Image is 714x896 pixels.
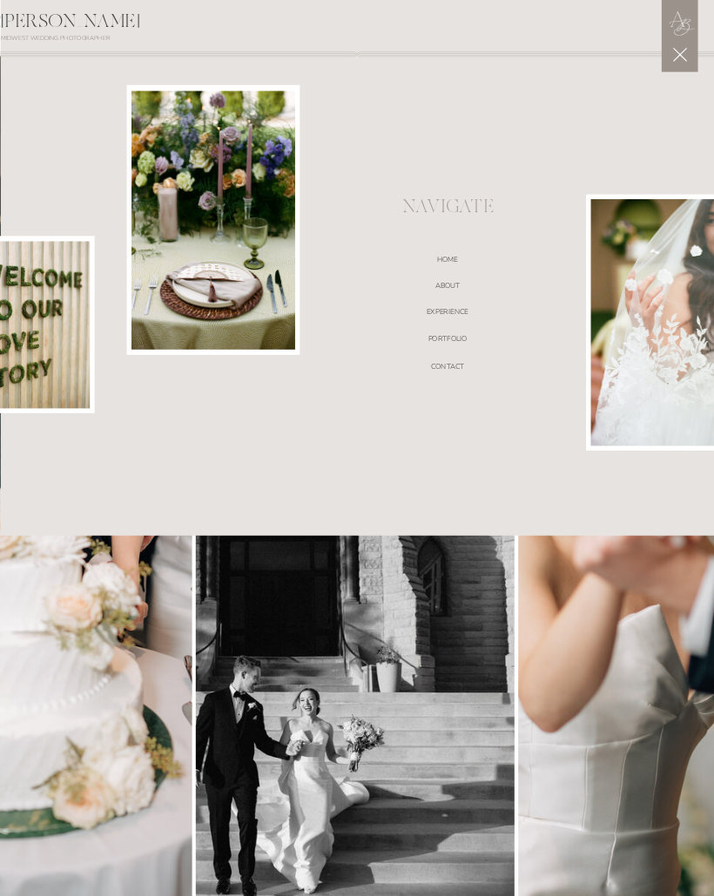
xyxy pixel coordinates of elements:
[401,199,494,217] nav: Navigate
[321,281,574,293] a: ABOUT
[321,363,574,375] a: CONTACT
[321,335,574,347] a: portfolio
[1,13,120,38] div: [PERSON_NAME]
[321,308,574,320] a: EXPERIENCE
[321,256,574,268] a: Home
